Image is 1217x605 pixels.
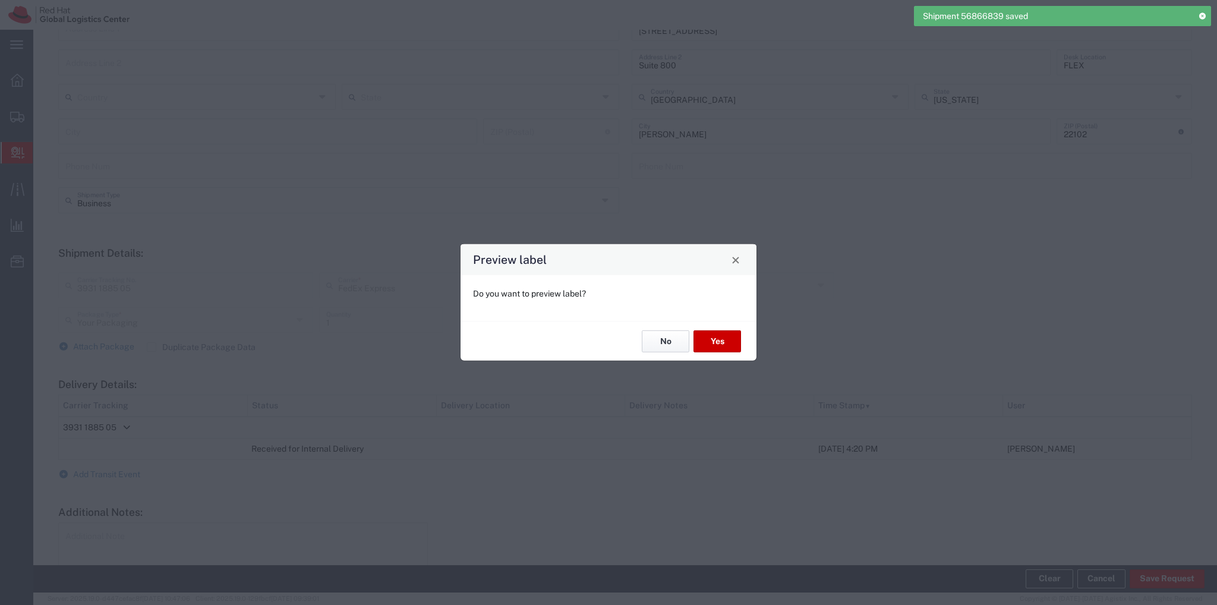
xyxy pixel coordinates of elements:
button: Close [727,251,744,268]
button: Yes [693,330,741,352]
p: Do you want to preview label? [473,288,744,300]
h4: Preview label [473,251,547,268]
span: Shipment 56866839 saved [923,10,1028,23]
button: No [642,330,689,352]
